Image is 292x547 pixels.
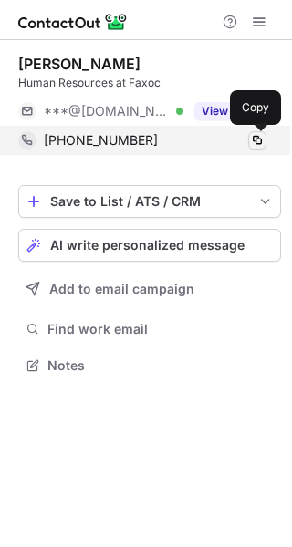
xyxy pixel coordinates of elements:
button: save-profile-one-click [18,185,281,218]
span: [PHONE_NUMBER] [44,132,158,149]
button: Find work email [18,316,281,342]
span: Notes [47,357,274,374]
div: Save to List / ATS / CRM [50,194,249,209]
button: Notes [18,353,281,378]
button: AI write personalized message [18,229,281,262]
span: ***@[DOMAIN_NAME] [44,103,170,119]
button: Reveal Button [194,102,266,120]
button: Add to email campaign [18,273,281,305]
span: Add to email campaign [49,282,194,296]
span: AI write personalized message [50,238,245,253]
span: Find work email [47,321,274,337]
img: ContactOut v5.3.10 [18,11,128,33]
div: [PERSON_NAME] [18,55,141,73]
div: Human Resources at Faxoc [18,75,281,91]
